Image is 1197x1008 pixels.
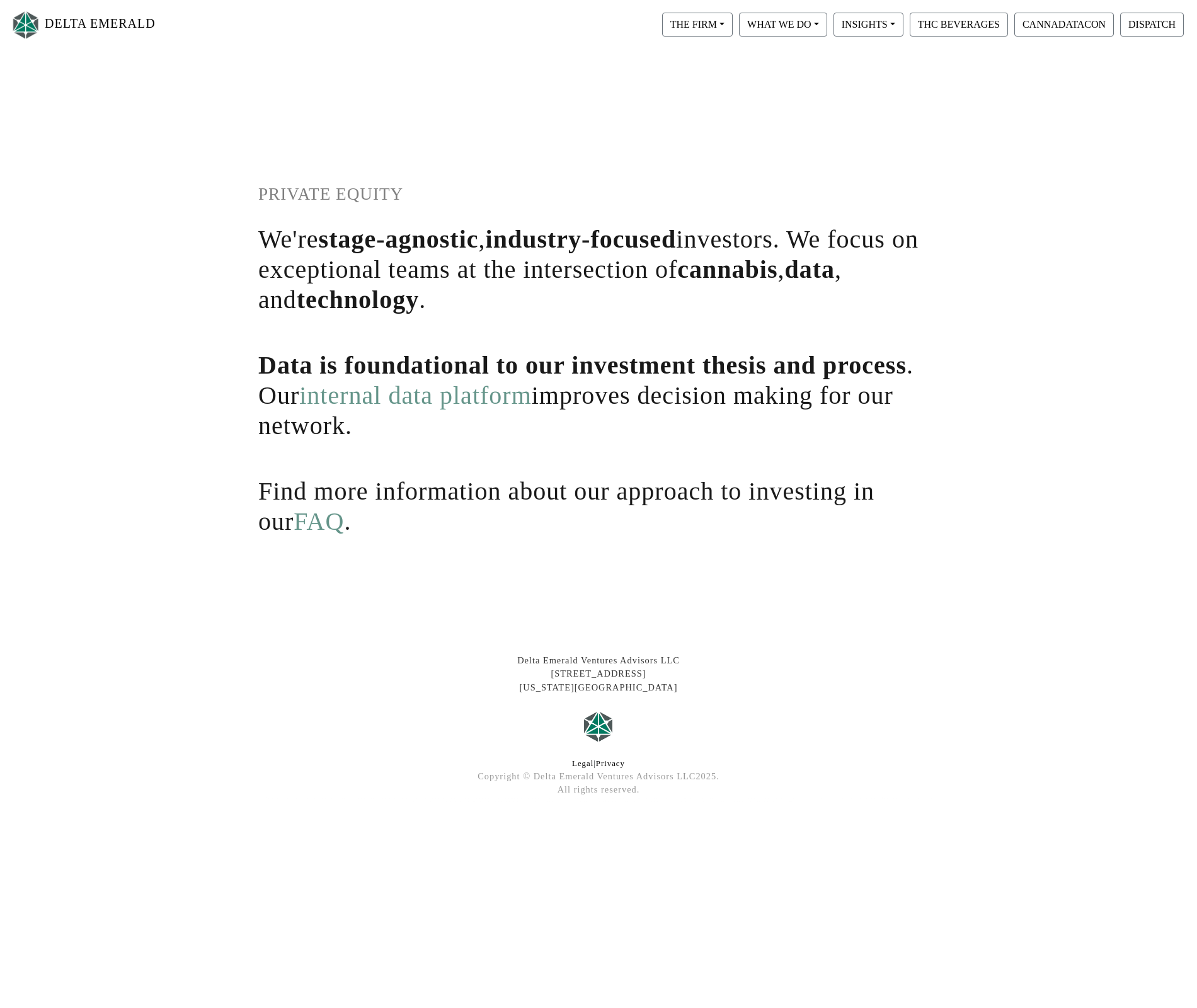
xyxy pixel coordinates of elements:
h1: . Our improves decision making for our network. [258,350,939,441]
span: industry-focused [486,225,677,253]
span: Data is foundational to our investment thesis and process [258,351,907,379]
button: DISPATCH [1120,13,1184,37]
div: Delta Emerald Ventures Advisors LLC [STREET_ADDRESS] [US_STATE][GEOGRAPHIC_DATA] [249,654,948,695]
button: THE FIRM [662,13,733,37]
span: data [784,255,835,283]
img: Logo [10,8,42,42]
span: technology [297,285,419,314]
button: CANNADATACON [1014,13,1114,37]
button: INSIGHTS [833,13,903,37]
a: DELTA EMERALD [10,5,156,45]
a: Privacy [596,759,625,768]
a: DISPATCH [1117,18,1187,29]
a: THC BEVERAGES [907,18,1011,29]
a: FAQ [294,507,344,535]
a: internal data platform [299,381,532,409]
h1: Find more information about our approach to investing in our . [258,476,939,537]
h1: PRIVATE EQUITY [258,184,939,205]
h1: We're , investors. We focus on exceptional teams at the intersection of , , and . [258,224,939,315]
button: WHAT WE DO [739,13,827,37]
div: All rights reserved. [249,783,948,797]
div: Copyright © Delta Emerald Ventures Advisors LLC 2025 . [249,770,948,784]
div: | [249,758,948,770]
a: CANNADATACON [1011,18,1117,29]
img: Logo [580,707,617,745]
div: At Delta Emerald Ventures, we lead in cannabis technology investing and industry insights, levera... [249,797,948,803]
span: cannabis [677,255,777,283]
span: stage-agnostic [319,225,479,253]
button: THC BEVERAGES [910,13,1008,37]
a: Legal [572,759,593,768]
